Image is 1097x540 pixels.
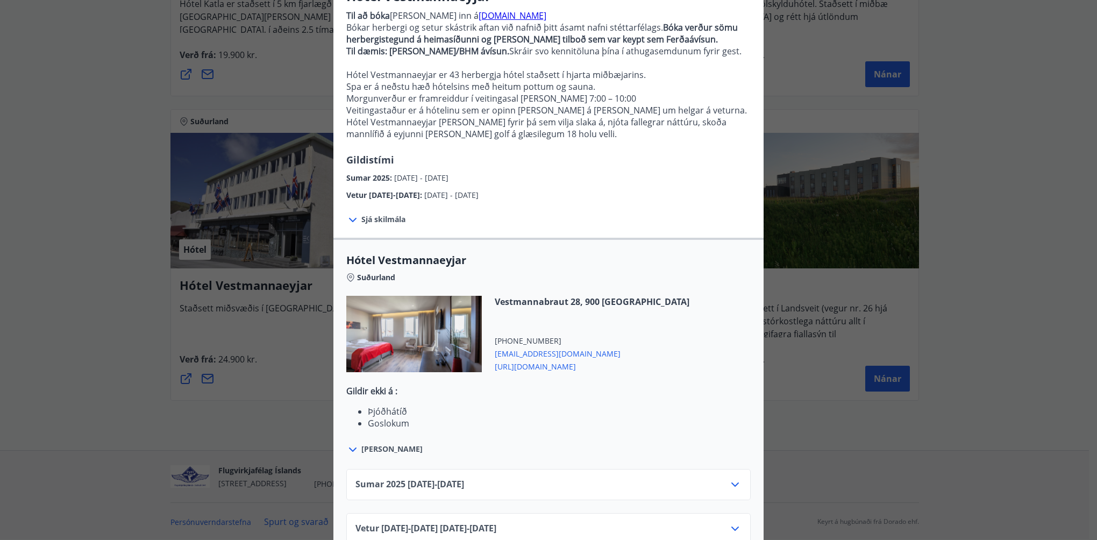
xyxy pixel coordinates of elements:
p: Veitingastaður er á hótelinu sem er opinn [PERSON_NAME] á [PERSON_NAME] um helgar á veturna. [346,104,751,116]
p: Bókar herbergi og setur skástrik aftan við nafnið þitt ásamt nafni stéttarfélags. [346,22,751,45]
p: Skráir svo kennitöluna þína í athugasemdunum fyrir gest. [346,45,751,57]
span: Hótel Vestmannaeyjar [346,253,751,268]
span: Sjá skilmála [361,214,405,225]
p: Hótel Vestmannaeyjar [PERSON_NAME] fyrir þá sem vilja slaka á, njóta fallegrar náttúru, skoða man... [346,116,751,140]
span: Sumar 2025 : [346,173,394,183]
span: [URL][DOMAIN_NAME] [495,359,689,372]
span: Vestmannabraut 28, 900 [GEOGRAPHIC_DATA] [495,296,689,308]
span: [PHONE_NUMBER] [495,336,689,346]
li: Goslokum [368,417,751,429]
strong: Til að bóka [346,10,390,22]
p: Morgunverður er framreiddur í veitingasal [PERSON_NAME] 7:00 – 10:00 [346,93,751,104]
li: Þjóðhátíð [368,406,751,417]
li: Fótboltamótum [368,429,751,441]
p: Hótel Vestmannaeyjar er 43 herbergja hótel staðsett í hjarta miðbæjarins. [346,69,751,81]
p: [PERSON_NAME] inn á [346,10,751,22]
strong: Til dæmis: [PERSON_NAME]/BHM ávísun. [346,45,509,57]
span: Vetur [DATE]-[DATE] : [346,190,424,200]
strong: Gildir ekki á : [346,385,397,397]
span: [DATE] - [DATE] [394,173,448,183]
a: [DOMAIN_NAME] [479,10,546,22]
span: [EMAIL_ADDRESS][DOMAIN_NAME] [495,346,689,359]
p: Spa er á neðstu hæð hótelsins með heitum pottum og sauna. [346,81,751,93]
strong: Bóka verður sömu herbergistegund á heimasíðunni og [PERSON_NAME] tilboð sem var keypt sem Ferðaáv... [346,22,738,45]
span: Suðurland [357,272,395,283]
span: Gildistími [346,153,394,166]
span: [DATE] - [DATE] [424,190,479,200]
